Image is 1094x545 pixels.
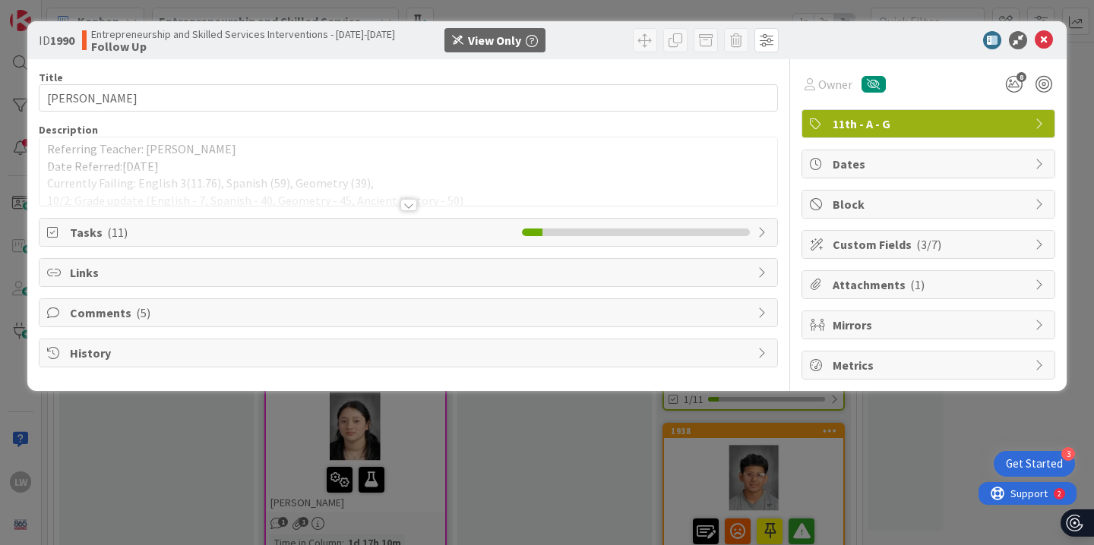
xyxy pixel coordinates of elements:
[994,451,1075,477] div: Open Get Started checklist, remaining modules: 3
[70,263,750,282] span: Links
[50,33,74,48] b: 1990
[833,276,1027,294] span: Attachments
[833,155,1027,173] span: Dates
[1006,456,1063,471] div: Get Started
[70,223,514,241] span: Tasks
[833,356,1027,374] span: Metrics
[136,305,150,320] span: ( 5 )
[39,31,74,49] span: ID
[1061,447,1075,461] div: 3
[39,71,63,84] label: Title
[910,277,925,292] span: ( 1 )
[70,344,750,362] span: History
[833,115,1027,133] span: 11th - A - G
[833,316,1027,334] span: Mirrors
[833,235,1027,254] span: Custom Fields
[818,75,852,93] span: Owner
[47,159,159,174] span: Date Referred:[DATE]
[70,304,750,322] span: Comments
[1017,72,1026,82] span: 8
[39,123,98,137] span: Description
[91,40,395,52] b: Follow Up
[39,84,778,112] input: type card name here...
[91,28,395,40] span: Entrepreneurship and Skilled Services Interventions - [DATE]-[DATE]
[916,237,941,252] span: ( 3/7 )
[468,31,521,49] div: View Only
[79,6,83,18] div: 2
[107,225,128,240] span: ( 11 )
[833,195,1027,213] span: Block
[32,2,69,20] span: Support
[47,141,236,156] span: Referring Teacher: [PERSON_NAME]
